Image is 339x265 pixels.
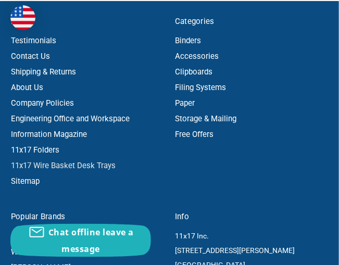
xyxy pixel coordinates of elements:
a: Shipping & Returns [11,67,76,77]
a: Binders [175,36,201,45]
a: Sitemap [11,176,40,186]
a: About Us [11,83,43,92]
h5: Info [175,211,328,223]
a: Storage & Mailing [175,114,236,123]
a: Testimonials [11,36,56,45]
h5: Categories [175,16,328,28]
a: Clipboards [175,67,212,77]
iframe: Google Customer Reviews [253,237,339,265]
h5: Pages [11,16,164,28]
a: Filing Systems [175,83,226,92]
a: 11x17 Folders [11,145,59,155]
a: Free Offers [175,130,214,139]
a: Paper [175,98,195,108]
a: Company Policies [11,98,74,108]
span: Chat offline leave a message [48,226,134,255]
a: 11x17 Wire Basket Desk Trays [11,161,116,170]
a: Contact Us [11,52,50,61]
img: duty and tax information for United States [10,5,35,30]
a: Accessories [175,52,219,61]
h5: Popular Brands [11,211,164,223]
button: Chat offline leave a message [10,224,151,257]
a: Engineering Office and Workspace Information Magazine [11,114,130,139]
